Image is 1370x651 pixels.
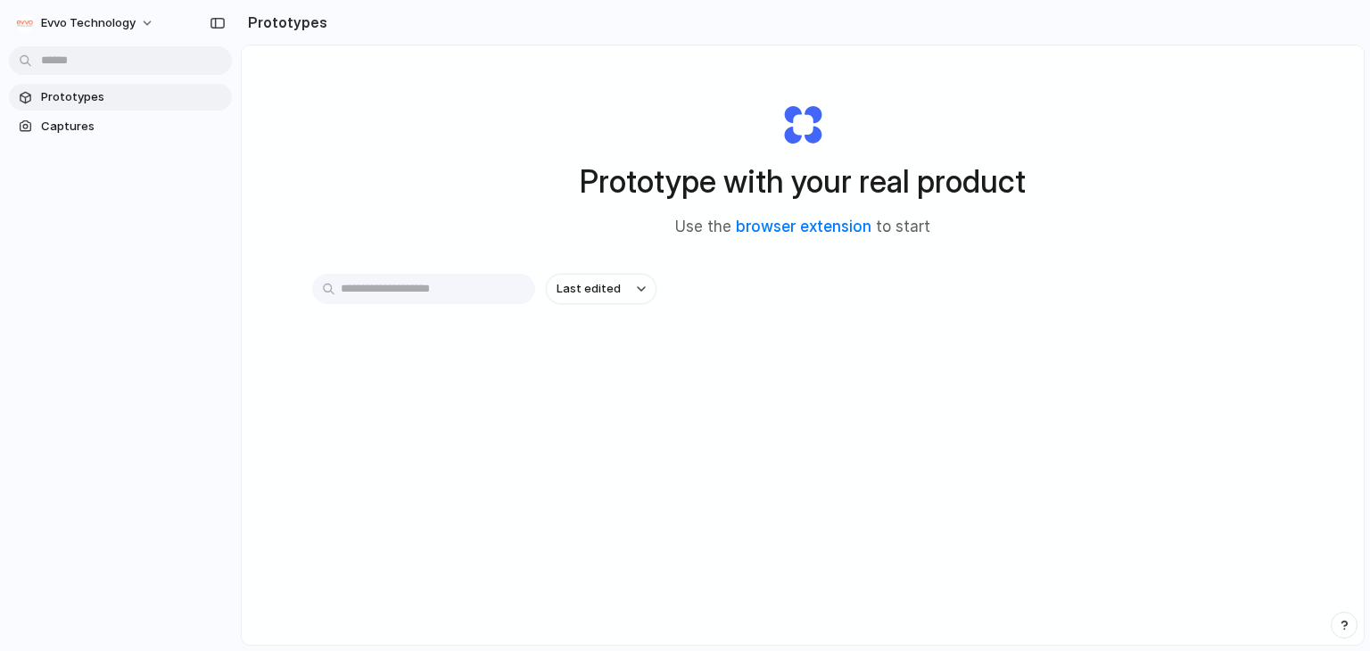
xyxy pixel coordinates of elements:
button: Evvo Technology [9,9,163,37]
span: Evvo Technology [41,14,136,32]
button: Last edited [546,274,656,304]
span: Prototypes [41,88,225,106]
a: Prototypes [9,84,232,111]
a: browser extension [736,218,871,235]
span: Use the to start [675,216,930,239]
h1: Prototype with your real product [580,158,1026,205]
h2: Prototypes [241,12,327,33]
span: Last edited [557,280,621,298]
span: Captures [41,118,225,136]
a: Captures [9,113,232,140]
